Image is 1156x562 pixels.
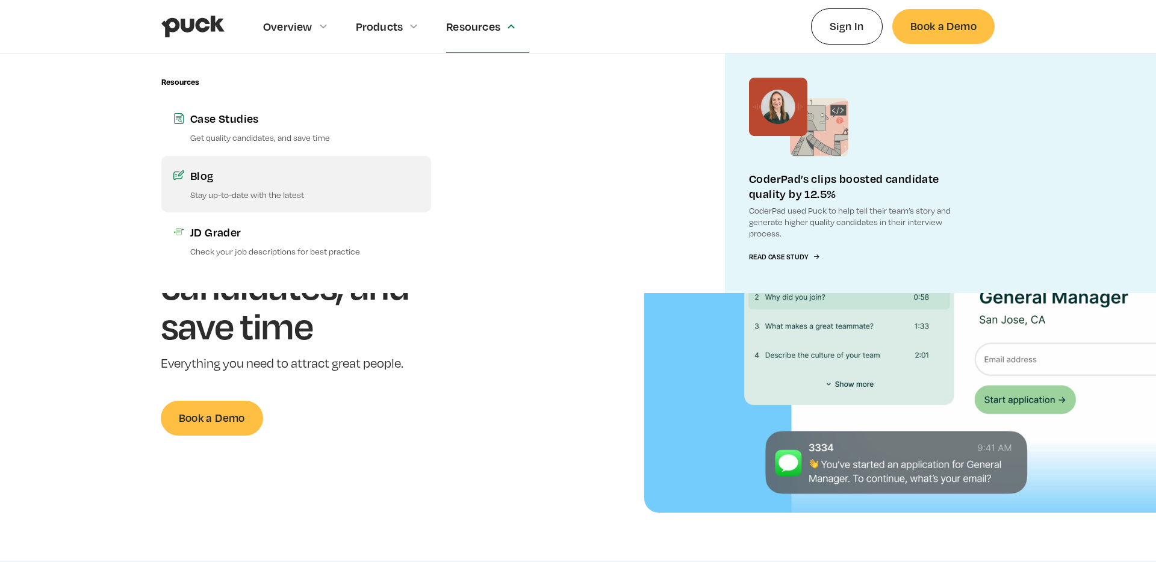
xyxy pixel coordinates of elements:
[190,168,419,183] div: Blog
[892,9,995,43] a: Book a Demo
[749,253,808,261] div: Read Case Study
[190,189,419,200] p: Stay up-to-date with the latest
[446,20,500,33] div: Resources
[811,8,883,44] a: Sign In
[190,245,419,257] p: Check your job descriptions for best practice
[725,54,995,293] a: CoderPad’s clips boosted candidate quality by 12.5%CoderPad used Puck to help tell their team’s s...
[356,20,403,33] div: Products
[749,205,971,239] p: CoderPad used Puck to help tell their team’s story and generate higher quality candidates in thei...
[749,171,971,201] div: CoderPad’s clips boosted candidate quality by 12.5%
[190,224,419,239] div: JD Grader
[161,156,431,212] a: BlogStay up-to-date with the latest
[190,132,419,143] p: Get quality candidates, and save time
[161,401,263,435] a: Book a Demo
[263,20,312,33] div: Overview
[161,226,447,345] h1: Get quality candidates, and save time
[161,212,431,269] a: JD GraderCheck your job descriptions for best practice
[161,99,431,155] a: Case StudiesGet quality candidates, and save time
[161,355,447,372] p: Everything you need to attract great people.
[161,78,199,87] div: Resources
[190,111,419,126] div: Case Studies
